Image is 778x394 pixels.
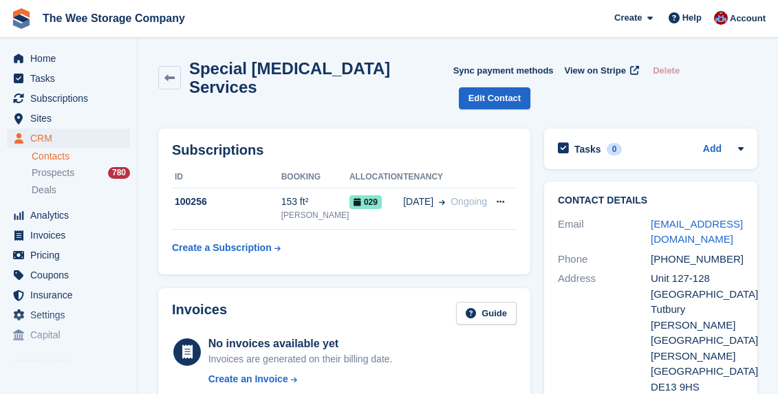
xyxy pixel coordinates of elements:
button: Delete [647,59,685,82]
div: [PHONE_NUMBER] [651,252,744,267]
span: Ongoing [451,196,487,207]
h2: Invoices [172,302,227,325]
a: menu [7,206,130,225]
th: ID [172,166,281,188]
div: Phone [558,252,651,267]
span: Tasks [30,69,113,88]
div: 153 ft² [281,195,349,209]
div: Email [558,217,651,248]
a: Create a Subscription [172,235,281,261]
span: Prospects [32,166,74,179]
a: Add [703,142,722,157]
a: menu [7,89,130,108]
a: Deals [32,183,130,197]
span: Deals [32,184,56,197]
th: Tenancy [403,166,488,188]
h2: Special [MEDICAL_DATA] Services [189,59,453,96]
img: Scott Ritchie [714,11,728,25]
a: menu [7,226,130,245]
span: Storefront [12,356,137,370]
a: View on Stripe [559,59,642,82]
div: Create a Subscription [172,241,272,255]
a: menu [7,245,130,265]
span: Account [730,12,766,25]
span: Coupons [30,265,113,285]
span: Create [614,11,642,25]
a: menu [7,129,130,148]
span: Subscriptions [30,89,113,108]
span: Help [682,11,702,25]
a: menu [7,305,130,325]
div: Invoices are generated on their billing date. [208,352,393,366]
a: menu [7,49,130,68]
span: [DATE] [403,195,433,209]
div: Tutbury [PERSON_NAME][GEOGRAPHIC_DATA][PERSON_NAME] [651,302,744,364]
div: No invoices available yet [208,336,393,352]
a: The Wee Storage Company [37,7,191,30]
th: Allocation [349,166,403,188]
span: Analytics [30,206,113,225]
span: CRM [30,129,113,148]
span: Capital [30,325,113,344]
a: Contacts [32,150,130,163]
a: menu [7,325,130,344]
span: Sites [30,109,113,128]
span: Settings [30,305,113,325]
a: Prospects 780 [32,166,130,180]
span: View on Stripe [565,64,626,78]
span: Insurance [30,285,113,305]
h2: Contact Details [558,195,744,206]
div: 780 [108,167,130,179]
div: [GEOGRAPHIC_DATA] [651,364,744,380]
h2: Tasks [574,143,601,155]
a: menu [7,69,130,88]
div: 100256 [172,195,281,209]
span: 029 [349,195,382,209]
a: Edit Contact [459,87,531,110]
th: Booking [281,166,349,188]
a: menu [7,285,130,305]
a: menu [7,109,130,128]
a: Guide [456,302,517,325]
div: [PERSON_NAME] [281,209,349,221]
span: Home [30,49,113,68]
div: Unit 127-128 [GEOGRAPHIC_DATA] [651,271,744,302]
img: stora-icon-8386f47178a22dfd0bd8f6a31ec36ba5ce8667c1dd55bd0f319d3a0aa187defe.svg [11,8,32,29]
span: Invoices [30,226,113,245]
div: 0 [607,143,623,155]
button: Sync payment methods [453,59,554,82]
h2: Subscriptions [172,142,517,158]
a: menu [7,265,130,285]
span: Pricing [30,245,113,265]
a: [EMAIL_ADDRESS][DOMAIN_NAME] [651,218,743,245]
div: Create an Invoice [208,372,288,386]
a: Create an Invoice [208,372,393,386]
